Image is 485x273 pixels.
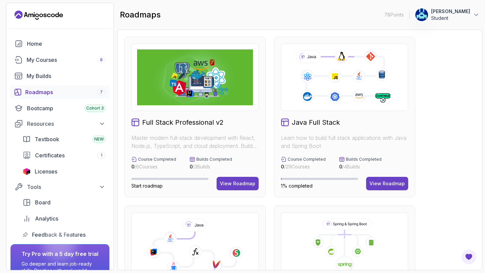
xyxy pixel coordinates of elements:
[281,164,284,169] span: 0
[131,134,259,150] p: Master modern full-stack development with React, Node.js, TypeScript, and cloud deployment. Build...
[27,120,105,128] div: Resources
[190,164,193,169] span: 0
[281,134,408,150] p: Learn how to build full stack applications with Java and Spring Boot
[35,214,58,223] span: Analytics
[27,72,105,80] div: My Builds
[217,177,259,190] button: View Roadmap
[292,118,340,127] h2: Java Full Stack
[35,167,57,175] span: Licenses
[384,11,404,18] p: 78 Points
[431,8,470,15] p: [PERSON_NAME]
[138,157,176,162] p: Course Completed
[10,181,109,193] button: Tools
[288,157,326,162] p: Course Completed
[19,212,109,225] a: analytics
[19,196,109,209] a: board
[142,118,224,127] h2: Full Stack Professional v2
[23,168,31,175] img: jetbrains icon
[10,69,109,83] a: builds
[10,102,109,115] a: bootcamp
[94,136,104,142] span: NEW
[19,165,109,178] a: licenses
[19,149,109,162] a: certificates
[137,49,253,105] img: Full Stack Professional v2
[431,15,470,22] p: Student
[19,132,109,146] a: textbook
[346,157,382,162] p: Builds Completed
[281,163,326,170] p: / 29 Courses
[339,163,382,170] p: / 4 Builds
[10,53,109,67] a: courses
[131,164,134,169] span: 0
[32,231,86,239] span: Feedback & Features
[101,153,102,158] span: 1
[461,249,477,265] button: Open Feedback Button
[281,183,313,189] span: 1% completed
[369,180,405,187] div: View Roadmap
[100,57,103,63] span: 8
[196,157,232,162] p: Builds Completed
[366,177,408,190] button: View Roadmap
[10,85,109,99] a: roadmaps
[35,151,65,159] span: Certificates
[131,163,176,170] p: / 6 Courses
[27,56,105,64] div: My Courses
[131,183,163,189] span: Start roadmap
[27,40,105,48] div: Home
[120,9,161,20] h2: roadmaps
[339,164,342,169] span: 0
[100,89,103,95] span: 7
[35,135,59,143] span: Textbook
[14,10,63,21] a: Landing page
[27,104,105,112] div: Bootcamp
[220,180,255,187] div: View Roadmap
[25,88,105,96] div: Roadmaps
[10,37,109,50] a: home
[19,228,109,241] a: feedback
[415,8,480,22] button: user profile image[PERSON_NAME]Student
[10,118,109,130] button: Resources
[35,198,51,206] span: Board
[190,163,232,170] p: / 3 Builds
[86,106,104,111] span: Cohort 3
[27,183,105,191] div: Tools
[415,8,428,21] img: user profile image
